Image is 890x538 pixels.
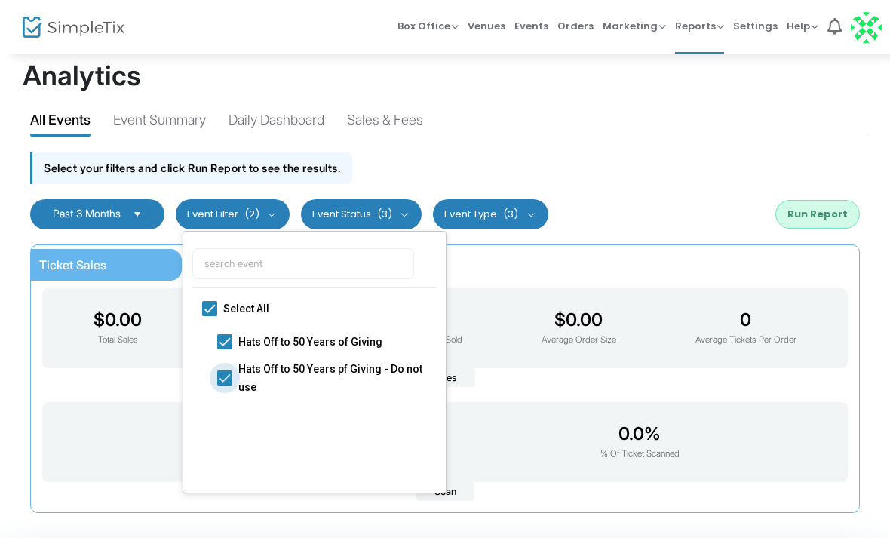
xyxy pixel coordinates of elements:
button: Select [127,208,148,220]
div: Sales & Fees [347,109,423,136]
span: (3) [503,208,518,220]
span: Ticket Sales [39,257,106,272]
div: Select your filters and click Run Report to see the results. [30,152,352,183]
h3: 0 [695,309,796,330]
button: Run Report [775,200,860,229]
button: Event Type(3) [433,199,548,229]
span: Past 3 Months [53,207,121,220]
div: Event Summary [113,109,206,136]
span: Help [787,19,818,33]
h1: Analytics [23,60,867,92]
span: Settings [733,7,778,45]
span: Box Office [397,19,459,33]
p: Total Sales [94,334,142,347]
p: Average Order Size [542,334,616,347]
span: Venues [468,7,505,45]
span: Orders [557,7,594,45]
div: Daily Dashboard [229,109,324,136]
h3: 0.0% [600,423,680,444]
h3: $0.00 [94,309,142,330]
span: Select All [223,300,412,318]
span: (2) [244,208,259,220]
div: All Events [30,109,91,136]
span: (3) [377,208,392,220]
p: Average Tickets Per Order [695,334,796,347]
span: Marketing [603,19,666,33]
p: % Of Ticket Scanned [600,447,680,461]
input: search event [192,248,414,279]
span: Reports [675,19,724,33]
button: Event Status(3) [301,199,422,229]
span: Hats Off to 50 Years pf Giving - Do not use [238,359,427,395]
h3: $0.00 [542,309,616,330]
span: Hats Off to 50 Years of Giving [238,332,427,350]
button: Event Filter(2) [176,199,290,229]
span: Events [514,7,548,45]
